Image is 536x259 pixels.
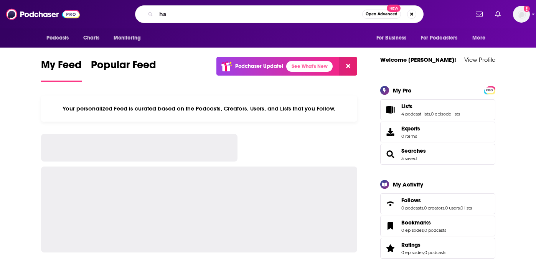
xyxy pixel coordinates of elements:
a: Follows [401,197,472,204]
span: Ratings [380,238,495,259]
svg: Add a profile image [524,6,530,12]
button: open menu [416,31,469,45]
span: For Business [376,33,407,43]
div: Search podcasts, credits, & more... [135,5,424,23]
input: Search podcasts, credits, & more... [156,8,362,20]
span: Exports [383,127,398,137]
span: Ratings [401,241,421,248]
span: Open Advanced [366,12,397,16]
a: Popular Feed [91,58,156,82]
span: Bookmarks [401,219,431,226]
button: open menu [467,31,495,45]
a: My Feed [41,58,82,82]
div: My Pro [393,87,412,94]
a: Show notifications dropdown [492,8,504,21]
div: Your personalized Feed is curated based on the Podcasts, Creators, Users, and Lists that you Follow. [41,96,358,122]
a: Ratings [401,241,446,248]
span: 0 items [401,134,420,139]
a: 4 podcast lists [401,111,430,117]
span: For Podcasters [421,33,458,43]
span: Exports [401,125,420,132]
button: Show profile menu [513,6,530,23]
span: Podcasts [46,33,69,43]
span: , [430,111,431,117]
a: Welcome [PERSON_NAME]! [380,56,456,63]
img: Podchaser - Follow, Share and Rate Podcasts [6,7,80,21]
span: Follows [401,197,421,204]
a: Bookmarks [401,219,446,226]
span: Monitoring [114,33,141,43]
span: Follows [380,193,495,214]
a: Lists [401,103,460,110]
div: My Activity [393,181,423,188]
a: 3 saved [401,156,417,161]
span: Popular Feed [91,58,156,76]
a: 0 podcasts [401,205,423,211]
a: 0 episodes [401,250,424,255]
a: Searches [383,149,398,160]
a: Show notifications dropdown [473,8,486,21]
a: 0 episodes [401,228,424,233]
span: Lists [401,103,412,110]
span: PRO [485,87,494,93]
button: open menu [108,31,151,45]
span: Charts [83,33,100,43]
a: 0 creators [424,205,444,211]
a: PRO [485,87,494,92]
a: 0 lists [460,205,472,211]
a: 0 users [445,205,460,211]
a: Ratings [383,243,398,254]
button: open menu [371,31,416,45]
span: Searches [380,144,495,165]
span: , [460,205,460,211]
a: Follows [383,198,398,209]
a: 0 podcasts [424,250,446,255]
a: Charts [78,31,104,45]
p: Podchaser Update! [235,63,283,69]
span: Lists [380,99,495,120]
a: 0 episode lists [431,111,460,117]
img: User Profile [513,6,530,23]
span: New [387,5,401,12]
a: View Profile [464,56,495,63]
span: Bookmarks [380,216,495,236]
a: 0 podcasts [424,228,446,233]
span: , [424,228,424,233]
a: Exports [380,122,495,142]
span: Logged in as teisenbe [513,6,530,23]
span: My Feed [41,58,82,76]
span: More [472,33,485,43]
a: See What's New [286,61,333,72]
button: Open AdvancedNew [362,10,401,19]
a: Bookmarks [383,221,398,231]
span: , [424,250,424,255]
a: Lists [383,104,398,115]
a: Searches [401,147,426,154]
button: open menu [41,31,79,45]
